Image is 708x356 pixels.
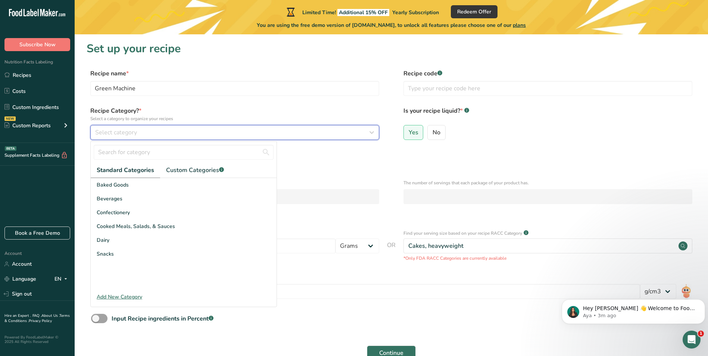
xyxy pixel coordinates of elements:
span: Confectionery [97,209,130,216]
span: No [433,129,440,136]
span: Select category [95,128,137,137]
span: Yearly Subscription [392,9,439,16]
label: Recipe Category? [90,106,379,122]
div: Input Recipe ingredients in Percent [112,314,213,323]
a: About Us . [41,313,59,318]
div: Limited Time! [285,7,439,16]
a: Hire an Expert . [4,313,31,318]
span: Custom Categories [166,166,224,175]
div: Powered By FoodLabelMaker © 2025 All Rights Reserved [4,335,70,344]
label: Is your recipe liquid? [403,106,692,122]
div: Cakes, heavyweight [408,241,464,250]
span: Beverages [97,195,122,203]
span: Snacks [97,250,114,258]
p: Find your serving size based on your recipe RACC Category [403,230,522,237]
label: Recipe name [90,69,379,78]
div: Add New Category [91,293,277,301]
p: The number of servings that each package of your product has. [403,179,692,186]
a: FAQ . [32,313,41,318]
div: BETA [5,146,16,151]
a: Terms & Conditions . [4,313,70,324]
a: Privacy Policy [29,318,52,324]
button: Redeem Offer [451,5,498,18]
span: plans [513,22,526,29]
span: Baked Goods [97,181,129,189]
a: Language [4,272,36,285]
span: OR [387,241,396,262]
span: Yes [409,129,418,136]
iframe: Intercom live chat [683,331,701,349]
input: Type your density here [91,284,640,299]
div: NEW [4,116,16,121]
span: Standard Categories [97,166,154,175]
p: *Only FDA RACC Categories are currently available [403,255,692,262]
span: Cooked Meals, Salads, & Sauces [97,222,175,230]
span: Dairy [97,236,109,244]
span: You are using the free demo version of [DOMAIN_NAME], to unlock all features please choose one of... [257,21,526,29]
p: Select a category to organize your recipes [90,115,379,122]
a: Book a Free Demo [4,227,70,240]
div: Custom Reports [4,122,51,129]
span: Additional 15% OFF [337,9,389,16]
button: Select category [90,125,379,140]
input: Type your recipe code here [403,81,692,96]
iframe: Intercom notifications message [559,284,708,336]
input: Search for category [94,145,274,160]
input: Type your recipe name here [90,81,379,96]
h1: Set up your recipe [87,40,696,57]
label: Recipe code [403,69,692,78]
div: Recipe Density [91,272,640,281]
div: EN [54,275,70,284]
button: Subscribe Now [4,38,70,51]
span: Subscribe Now [19,41,56,49]
span: 1 [698,331,704,337]
span: Redeem Offer [457,8,491,16]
